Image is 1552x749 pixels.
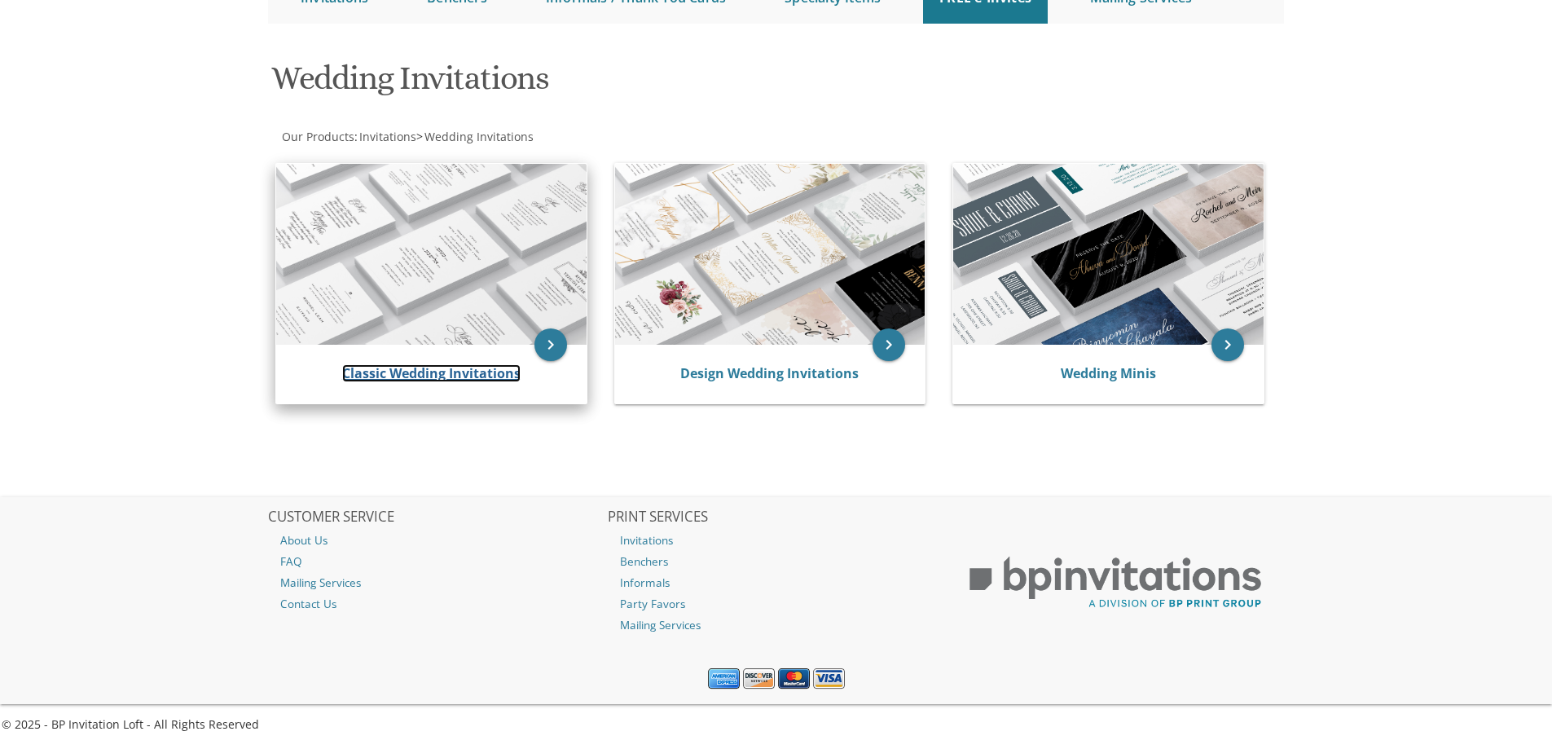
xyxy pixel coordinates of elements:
a: Mailing Services [608,615,945,636]
span: Invitations [359,129,416,144]
a: About Us [268,530,605,551]
a: Benchers [608,551,945,572]
a: Invitations [608,530,945,551]
h1: Wedding Invitations [271,60,936,108]
a: keyboard_arrow_right [873,328,905,361]
a: Wedding Invitations [423,129,534,144]
span: Wedding Invitations [424,129,534,144]
a: FAQ [268,551,605,572]
a: Invitations [358,129,416,144]
a: Design Wedding Invitations [680,364,859,382]
img: Visa [813,668,845,690]
img: American Express [708,668,740,690]
h2: PRINT SERVICES [608,509,945,526]
a: Party Favors [608,593,945,615]
img: MasterCard [778,668,810,690]
a: Wedding Minis [1061,364,1156,382]
img: Classic Wedding Invitations [276,164,587,345]
a: Mailing Services [268,572,605,593]
a: keyboard_arrow_right [534,328,567,361]
a: Our Products [280,129,354,144]
a: keyboard_arrow_right [1211,328,1244,361]
img: BP Print Group [947,542,1284,623]
h2: CUSTOMER SERVICE [268,509,605,526]
div: : [268,129,776,145]
a: Classic Wedding Invitations [342,364,521,382]
a: Contact Us [268,593,605,615]
img: Discover [743,668,775,690]
span: > [416,129,534,144]
img: Design Wedding Invitations [615,164,925,345]
img: Wedding Minis [953,164,1264,345]
a: Informals [608,572,945,593]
